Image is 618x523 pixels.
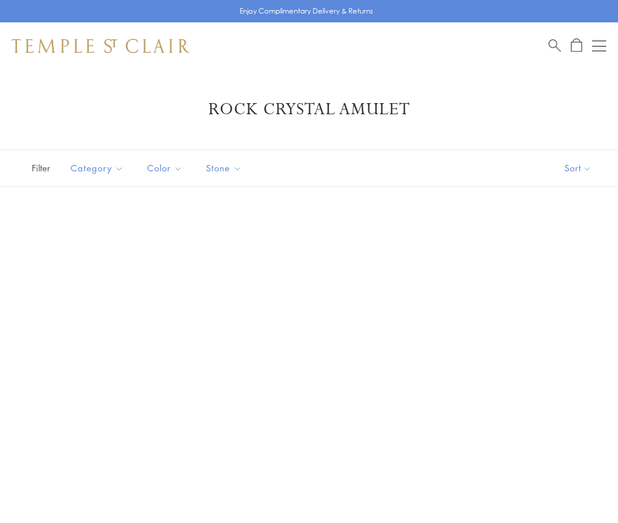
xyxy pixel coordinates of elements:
[549,38,561,53] a: Search
[592,39,606,53] button: Open navigation
[141,161,191,176] span: Color
[29,99,589,120] h1: Rock Crystal Amulet
[65,161,132,176] span: Category
[240,5,373,17] p: Enjoy Complimentary Delivery & Returns
[538,150,618,186] button: Show sort by
[197,155,251,181] button: Stone
[12,39,190,53] img: Temple St. Clair
[571,38,582,53] a: Open Shopping Bag
[62,155,132,181] button: Category
[138,155,191,181] button: Color
[200,161,251,176] span: Stone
